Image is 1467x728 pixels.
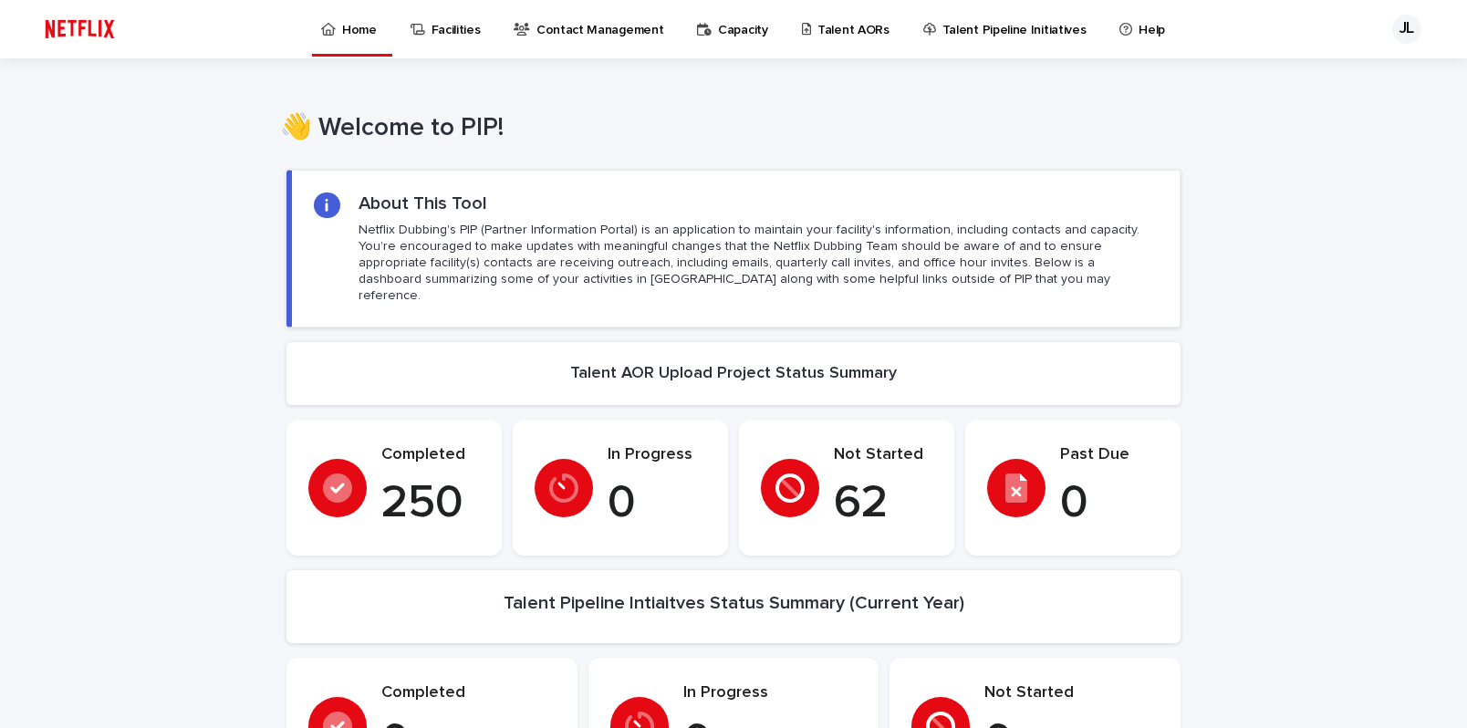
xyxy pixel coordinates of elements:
[1060,476,1159,531] p: 0
[504,592,964,614] h2: Talent Pipeline Intiaitves Status Summary (Current Year)
[834,445,932,465] p: Not Started
[1392,15,1421,44] div: JL
[381,683,556,703] p: Completed
[608,445,706,465] p: In Progress
[381,445,480,465] p: Completed
[36,11,123,47] img: ifQbXi3ZQGMSEF7WDB7W
[1060,445,1159,465] p: Past Due
[834,476,932,531] p: 62
[359,222,1158,305] p: Netflix Dubbing's PIP (Partner Information Portal) is an application to maintain your facility's ...
[683,683,858,703] p: In Progress
[984,683,1159,703] p: Not Started
[280,113,1174,144] h1: 👋 Welcome to PIP!
[570,364,897,384] h2: Talent AOR Upload Project Status Summary
[608,476,706,531] p: 0
[359,192,487,214] h2: About This Tool
[381,476,480,531] p: 250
